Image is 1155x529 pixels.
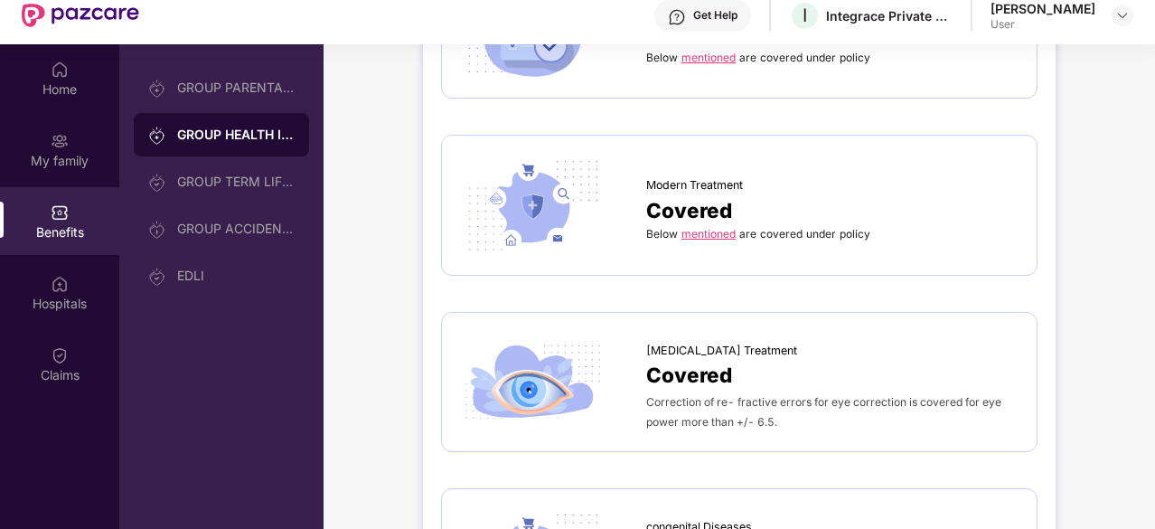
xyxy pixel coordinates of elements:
[646,342,797,360] span: [MEDICAL_DATA] Treatment
[51,346,69,364] img: svg+xml;base64,PHN2ZyBpZD0iQ2xhaW0iIHhtbG5zPSJodHRwOi8vd3d3LnczLm9yZy8yMDAwL3N2ZyIgd2lkdGg9IjIwIi...
[668,8,686,26] img: svg+xml;base64,PHN2ZyBpZD0iSGVscC0zMngzMiIgeG1sbnM9Imh0dHA6Ly93d3cudzMub3JnLzIwMDAvc3ZnIiB3aWR0aD...
[693,8,737,23] div: Get Help
[840,51,870,64] span: policy
[51,203,69,222] img: svg+xml;base64,PHN2ZyBpZD0iQmVuZWZpdHMiIHhtbG5zPSJodHRwOi8vd3d3LnczLm9yZy8yMDAwL3N2ZyIgd2lkdGg9Ij...
[806,51,836,64] span: under
[803,5,807,26] span: I
[148,127,166,145] img: svg+xml;base64,PHN2ZyB3aWR0aD0iMjAiIGhlaWdodD0iMjAiIHZpZXdCb3g9IjAgMCAyMCAyMCIgZmlsbD0ibm9uZSIgeG...
[22,4,139,27] img: New Pazcare Logo
[806,227,836,241] span: under
[991,17,1095,32] div: User
[646,176,743,194] span: Modern Treatment
[148,221,166,239] img: svg+xml;base64,PHN2ZyB3aWR0aD0iMjAiIGhlaWdodD0iMjAiIHZpZXdCb3g9IjAgMCAyMCAyMCIgZmlsbD0ibm9uZSIgeG...
[840,227,870,241] span: policy
[760,51,803,64] span: covered
[739,51,756,64] span: are
[148,174,166,192] img: svg+xml;base64,PHN2ZyB3aWR0aD0iMjAiIGhlaWdodD0iMjAiIHZpZXdCb3g9IjAgMCAyMCAyMCIgZmlsbD0ibm9uZSIgeG...
[460,331,606,433] img: icon
[646,227,678,241] span: Below
[646,359,732,391] span: Covered
[177,222,295,236] div: GROUP ACCIDENTAL INSURANCE
[826,7,953,24] div: Integrace Private Limited
[148,268,166,286] img: svg+xml;base64,PHN2ZyB3aWR0aD0iMjAiIGhlaWdodD0iMjAiIHZpZXdCb3g9IjAgMCAyMCAyMCIgZmlsbD0ibm9uZSIgeG...
[51,132,69,150] img: svg+xml;base64,PHN2ZyB3aWR0aD0iMjAiIGhlaWdodD0iMjAiIHZpZXdCb3g9IjAgMCAyMCAyMCIgZmlsbD0ibm9uZSIgeG...
[681,227,736,241] a: mentioned
[460,154,606,257] img: icon
[177,175,295,189] div: GROUP TERM LIFE INSURANCE
[646,395,1001,429] span: Correction of re- fractive errors for eye correction is covered for eye power more than +/- 6.5.
[1115,8,1130,23] img: svg+xml;base64,PHN2ZyBpZD0iRHJvcGRvd24tMzJ4MzIiIHhtbG5zPSJodHRwOi8vd3d3LnczLm9yZy8yMDAwL3N2ZyIgd2...
[739,227,756,241] span: are
[51,275,69,293] img: svg+xml;base64,PHN2ZyBpZD0iSG9zcGl0YWxzIiB4bWxucz0iaHR0cDovL3d3dy53My5vcmcvMjAwMC9zdmciIHdpZHRoPS...
[51,61,69,79] img: svg+xml;base64,PHN2ZyBpZD0iSG9tZSIgeG1sbnM9Imh0dHA6Ly93d3cudzMub3JnLzIwMDAvc3ZnIiB3aWR0aD0iMjAiIG...
[148,80,166,98] img: svg+xml;base64,PHN2ZyB3aWR0aD0iMjAiIGhlaWdodD0iMjAiIHZpZXdCb3g9IjAgMCAyMCAyMCIgZmlsbD0ibm9uZSIgeG...
[646,51,678,64] span: Below
[681,51,736,64] a: mentioned
[760,227,803,241] span: covered
[177,269,295,283] div: EDLI
[177,126,295,144] div: GROUP HEALTH INSURANCE
[177,80,295,95] div: GROUP PARENTAL POLICY
[646,194,732,226] span: Covered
